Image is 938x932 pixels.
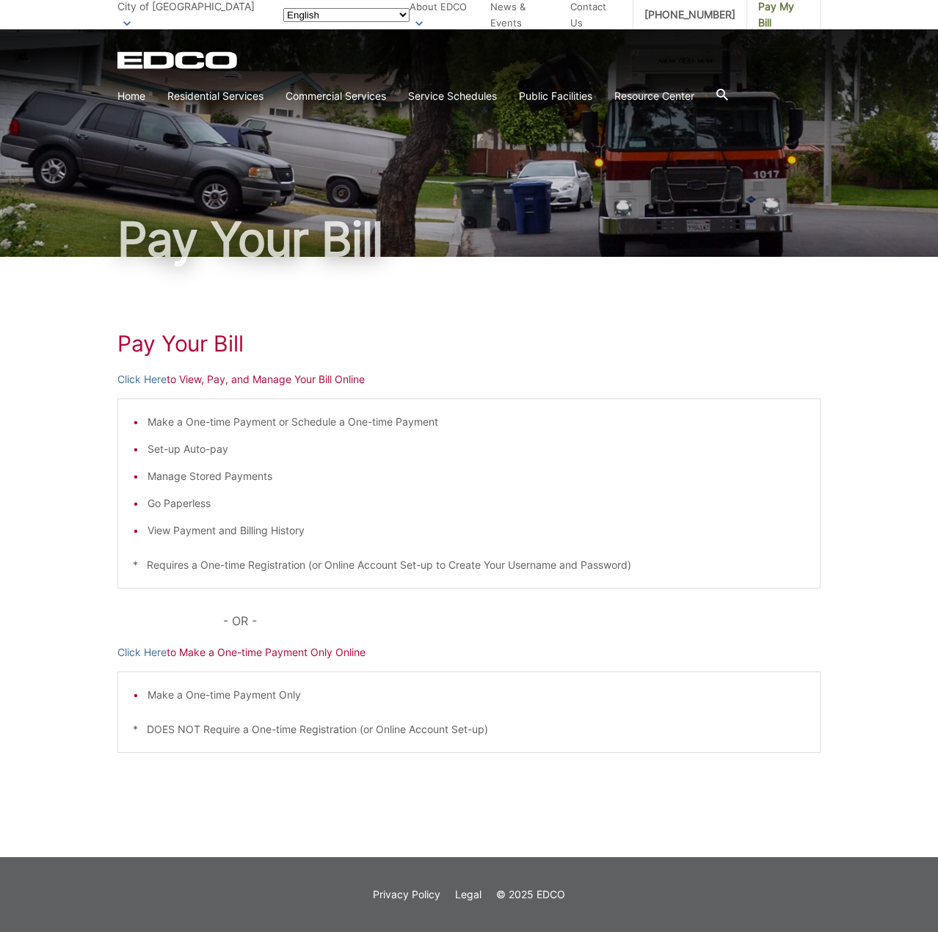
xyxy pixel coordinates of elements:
a: Service Schedules [408,88,497,104]
li: Make a One-time Payment Only [148,687,805,703]
a: Legal [455,887,481,903]
p: to View, Pay, and Manage Your Bill Online [117,371,821,387]
li: Go Paperless [148,495,805,511]
a: Public Facilities [519,88,592,104]
a: Resource Center [614,88,694,104]
li: View Payment and Billing History [148,523,805,539]
h1: Pay Your Bill [117,216,821,263]
h1: Pay Your Bill [117,330,821,357]
p: to Make a One-time Payment Only Online [117,644,821,660]
p: * DOES NOT Require a One-time Registration (or Online Account Set-up) [133,721,805,738]
p: © 2025 EDCO [496,887,565,903]
a: Residential Services [167,88,263,104]
select: Select a language [283,8,410,22]
a: Home [117,88,145,104]
p: * Requires a One-time Registration (or Online Account Set-up to Create Your Username and Password) [133,557,805,573]
a: Click Here [117,371,167,387]
a: Click Here [117,644,167,660]
p: - OR - [223,611,821,631]
li: Set-up Auto-pay [148,441,805,457]
a: Privacy Policy [373,887,440,903]
li: Manage Stored Payments [148,468,805,484]
li: Make a One-time Payment or Schedule a One-time Payment [148,414,805,430]
a: Commercial Services [286,88,386,104]
a: EDCD logo. Return to the homepage. [117,51,239,69]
